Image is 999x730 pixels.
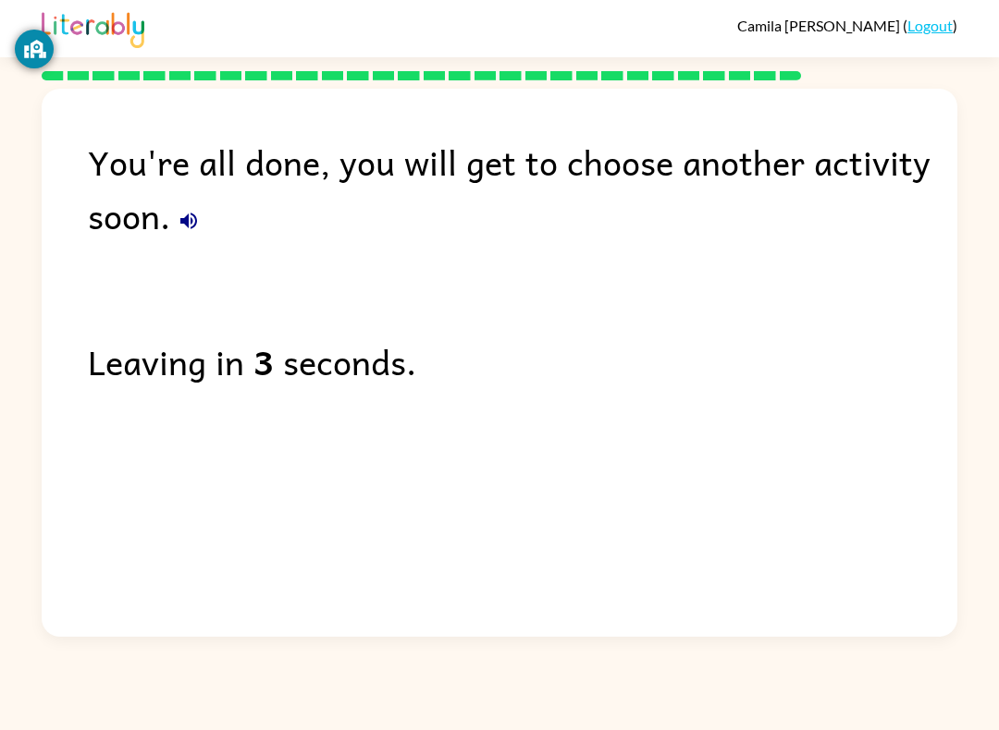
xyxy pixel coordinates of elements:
div: Leaving in seconds. [88,335,957,388]
div: You're all done, you will get to choose another activity soon. [88,135,957,242]
a: Logout [907,17,953,34]
span: Camila [PERSON_NAME] [737,17,903,34]
button: GoGuardian Privacy Information [15,30,54,68]
div: ( ) [737,17,957,34]
b: 3 [253,335,274,388]
img: Literably [42,7,144,48]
